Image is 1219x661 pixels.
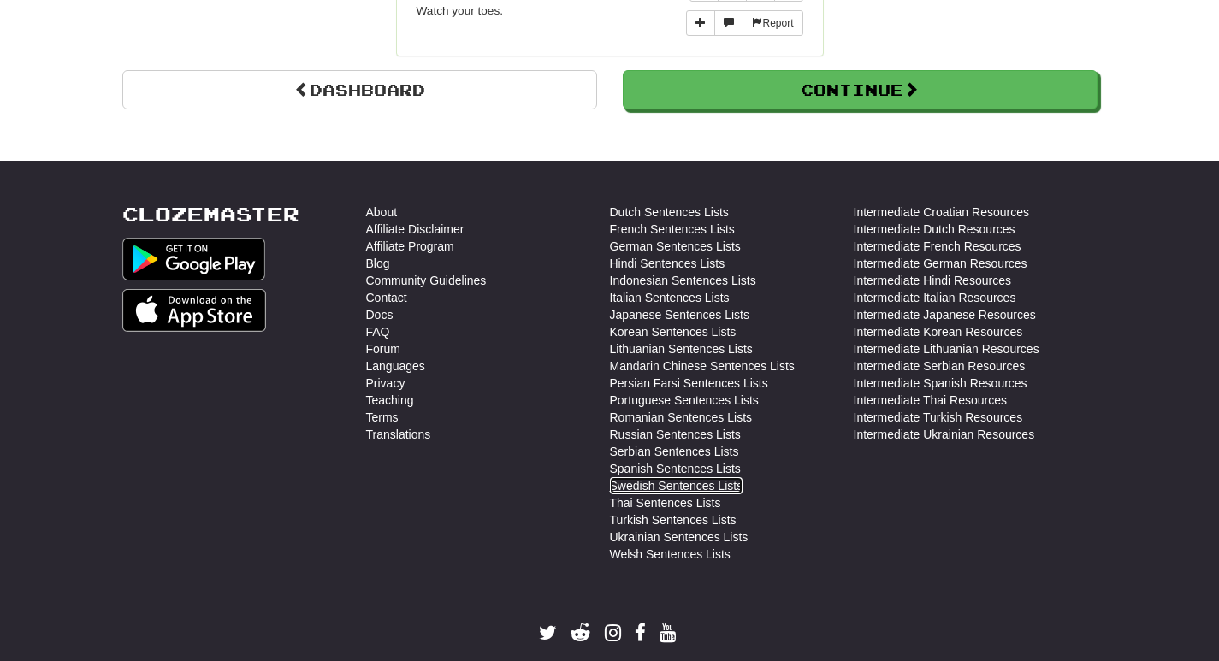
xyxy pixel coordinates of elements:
a: Turkish Sentences Lists [610,511,737,528]
a: Intermediate Croatian Resources [854,204,1029,221]
a: Korean Sentences Lists [610,323,737,340]
button: Add sentence to collection [686,10,715,36]
a: Intermediate Serbian Resources [854,357,1026,375]
a: FAQ [366,323,390,340]
a: Lithuanian Sentences Lists [610,340,753,357]
a: Intermediate Hindi Resources [854,272,1011,289]
img: Get it on Google Play [122,238,266,280]
a: Intermediate Spanish Resources [854,375,1027,392]
a: Contact [366,289,407,306]
a: Intermediate French Resources [854,238,1021,255]
button: Continue [623,70,1098,109]
div: More sentence controls [686,10,802,36]
a: Mandarin Chinese Sentences Lists [610,357,795,375]
a: Swedish Sentences Lists [610,477,743,494]
a: Teaching [366,392,414,409]
a: Community Guidelines [366,272,487,289]
a: Italian Sentences Lists [610,289,730,306]
a: Spanish Sentences Lists [610,460,741,477]
a: Blog [366,255,390,272]
a: Terms [366,409,399,426]
a: Intermediate Japanese Resources [854,306,1036,323]
a: Affiliate Disclaimer [366,221,465,238]
a: Dashboard [122,70,597,109]
a: Indonesian Sentences Lists [610,272,756,289]
a: Romanian Sentences Lists [610,409,753,426]
a: Intermediate Korean Resources [854,323,1023,340]
a: Intermediate German Resources [854,255,1027,272]
a: Welsh Sentences Lists [610,546,731,563]
a: Intermediate Italian Resources [854,289,1016,306]
a: Intermediate Turkish Resources [854,409,1023,426]
small: Watch your toes. [417,4,504,17]
a: Forum [366,340,400,357]
a: Persian Farsi Sentences Lists [610,375,768,392]
a: Affiliate Program [366,238,454,255]
a: Intermediate Lithuanian Resources [854,340,1039,357]
a: Dutch Sentences Lists [610,204,729,221]
a: Serbian Sentences Lists [610,443,739,460]
a: German Sentences Lists [610,238,741,255]
a: Thai Sentences Lists [610,494,721,511]
a: Intermediate Ukrainian Resources [854,426,1035,443]
a: Privacy [366,375,405,392]
a: Intermediate Thai Resources [854,392,1008,409]
a: Hindi Sentences Lists [610,255,725,272]
a: French Sentences Lists [610,221,735,238]
a: Russian Sentences Lists [610,426,741,443]
a: Translations [366,426,431,443]
a: Languages [366,357,425,375]
a: Japanese Sentences Lists [610,306,749,323]
a: Ukrainian Sentences Lists [610,528,749,546]
img: Get it on App Store [122,289,267,332]
a: About [366,204,398,221]
a: Intermediate Dutch Resources [854,221,1015,238]
a: Docs [366,306,394,323]
a: Clozemaster [122,204,299,225]
button: Report [743,10,802,36]
a: Portuguese Sentences Lists [610,392,759,409]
